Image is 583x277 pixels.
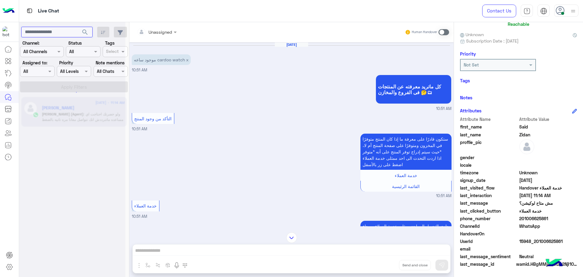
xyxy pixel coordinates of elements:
span: null [519,162,577,168]
p: 16/9/2025, 10:51 AM [360,134,452,170]
small: Human Handover [412,30,437,35]
span: wamid.HBgMMjAxMDA2NjI1ODYxFQIAEhggRDZCMDY5MzlDNzA1NzU5QThBOTNCQjlFQjBFNkFFMzAA [516,261,577,267]
img: scroll [286,232,297,243]
span: last_clicked_button [460,208,518,214]
span: Unknown [460,31,484,38]
p: Live Chat [38,7,59,15]
span: 10:51 AM [132,127,147,131]
span: null [519,231,577,237]
img: tab [523,8,530,15]
span: خدمة العملاء [134,203,157,208]
span: مش متاح لوكيشن؟ [519,200,577,206]
span: 10:51 AM [132,214,147,219]
span: Subscription Date : [DATE] [466,38,519,44]
span: timezone [460,169,518,176]
img: profile [569,7,577,15]
span: خدمة العملاء [519,208,577,214]
span: last_interaction [460,192,518,199]
span: 15948_201006625861 [519,238,577,245]
span: ChannelId [460,223,518,229]
span: null [519,246,577,252]
p: 16/9/2025, 10:51 AM [132,54,191,65]
span: null [519,154,577,161]
span: Attribute Value [519,116,577,122]
h6: Attributes [460,108,482,113]
span: signup_date [460,177,518,183]
span: gender [460,154,518,161]
span: التأكد من وجود المنتج [134,116,172,121]
span: last_message [460,200,518,206]
span: القائمة الرئيسية [392,184,420,189]
a: Contact Us [482,5,516,17]
span: 0 [519,253,577,260]
span: Zidan [519,132,577,138]
span: email [460,246,518,252]
span: last_name [460,132,518,138]
h6: Priority [460,51,476,56]
a: tab [521,5,533,17]
span: Said [519,124,577,130]
span: 201006625861 [519,215,577,222]
div: loading... [67,87,77,97]
span: locale [460,162,518,168]
span: first_name [460,124,518,130]
h6: Reachable [508,21,529,27]
img: Logo [2,5,15,17]
span: 2025-09-16T08:14:40.121Z [519,192,577,199]
span: last_message_id [460,261,515,267]
img: defaultAdmin.png [519,139,534,154]
span: phone_number [460,215,518,222]
span: UserId [460,238,518,245]
span: 2 [519,223,577,229]
span: 10:51 AM [132,68,147,72]
span: 10:51 AM [436,106,452,112]
span: HandoverOn [460,231,518,237]
div: Select [105,48,119,56]
span: Attribute Name [460,116,518,122]
span: Handover خدمة العملاء [519,185,577,191]
span: خدمة العملاء [395,173,417,178]
img: tab [26,7,33,15]
img: hulul-logo.png [544,253,565,274]
span: كل ماتريد معرفته عن المنتجات فى الفروع والمخازن 🤔🗂 [378,84,449,95]
span: Unknown [519,169,577,176]
h6: Tags [460,78,577,83]
span: last_message_sentiment [460,253,518,260]
img: tab [540,8,547,15]
p: 16/9/2025, 10:51 AM [360,221,452,238]
button: Send and close [399,260,431,270]
span: 2025-09-16T07:51:18.444Z [519,177,577,183]
h6: Notes [460,95,472,100]
h6: [DATE] [275,43,308,47]
span: 10:51 AM [436,193,452,199]
img: 1403182699927242 [2,26,13,37]
span: profile_pic [460,139,518,153]
span: last_visited_flow [460,185,518,191]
